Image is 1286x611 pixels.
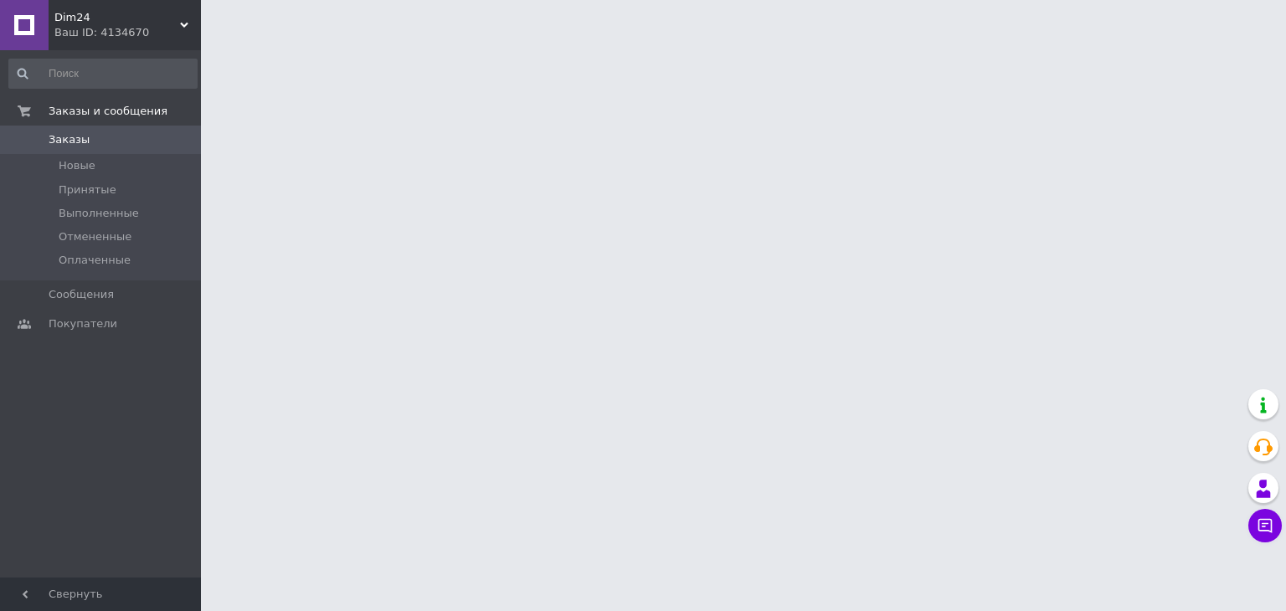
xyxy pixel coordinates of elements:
[49,132,90,147] span: Заказы
[49,287,114,302] span: Сообщения
[8,59,198,89] input: Поиск
[54,25,201,40] div: Ваш ID: 4134670
[59,206,139,221] span: Выполненные
[1248,509,1282,542] button: Чат с покупателем
[59,158,95,173] span: Новые
[59,182,116,198] span: Принятые
[49,104,167,119] span: Заказы и сообщения
[49,316,117,331] span: Покупатели
[59,253,131,268] span: Оплаченные
[54,10,180,25] span: Dim24
[59,229,131,244] span: Отмененные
